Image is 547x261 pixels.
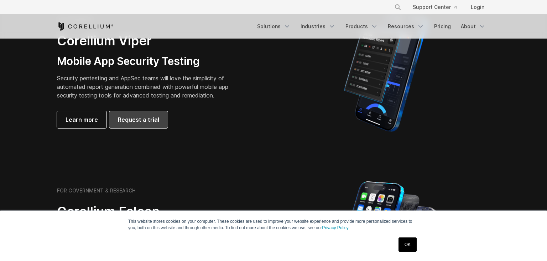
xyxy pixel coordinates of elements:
p: Security pentesting and AppSec teams will love the simplicity of automated report generation comb... [57,74,239,100]
img: Corellium MATRIX automated report on iPhone showing app vulnerability test results across securit... [332,10,439,135]
h3: Mobile App Security Testing [57,55,239,68]
a: Corellium Home [57,22,114,31]
a: Solutions [253,20,295,33]
h2: Corellium Viper [57,33,239,49]
button: Search [391,1,404,14]
a: Login [465,1,490,14]
a: Learn more [57,111,106,128]
span: Request a trial [118,115,159,124]
h2: Corellium Falcon [57,204,256,220]
div: Navigation Menu [253,20,490,33]
span: Learn more [66,115,98,124]
a: Privacy Policy. [322,225,349,230]
a: Resources [384,20,428,33]
div: Navigation Menu [386,1,490,14]
a: Request a trial [109,111,168,128]
a: About [457,20,490,33]
a: Products [341,20,382,33]
p: This website stores cookies on your computer. These cookies are used to improve your website expe... [128,218,419,231]
a: Pricing [430,20,455,33]
a: OK [398,237,417,252]
a: Industries [296,20,340,33]
a: Support Center [407,1,462,14]
h6: FOR GOVERNMENT & RESEARCH [57,187,136,194]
